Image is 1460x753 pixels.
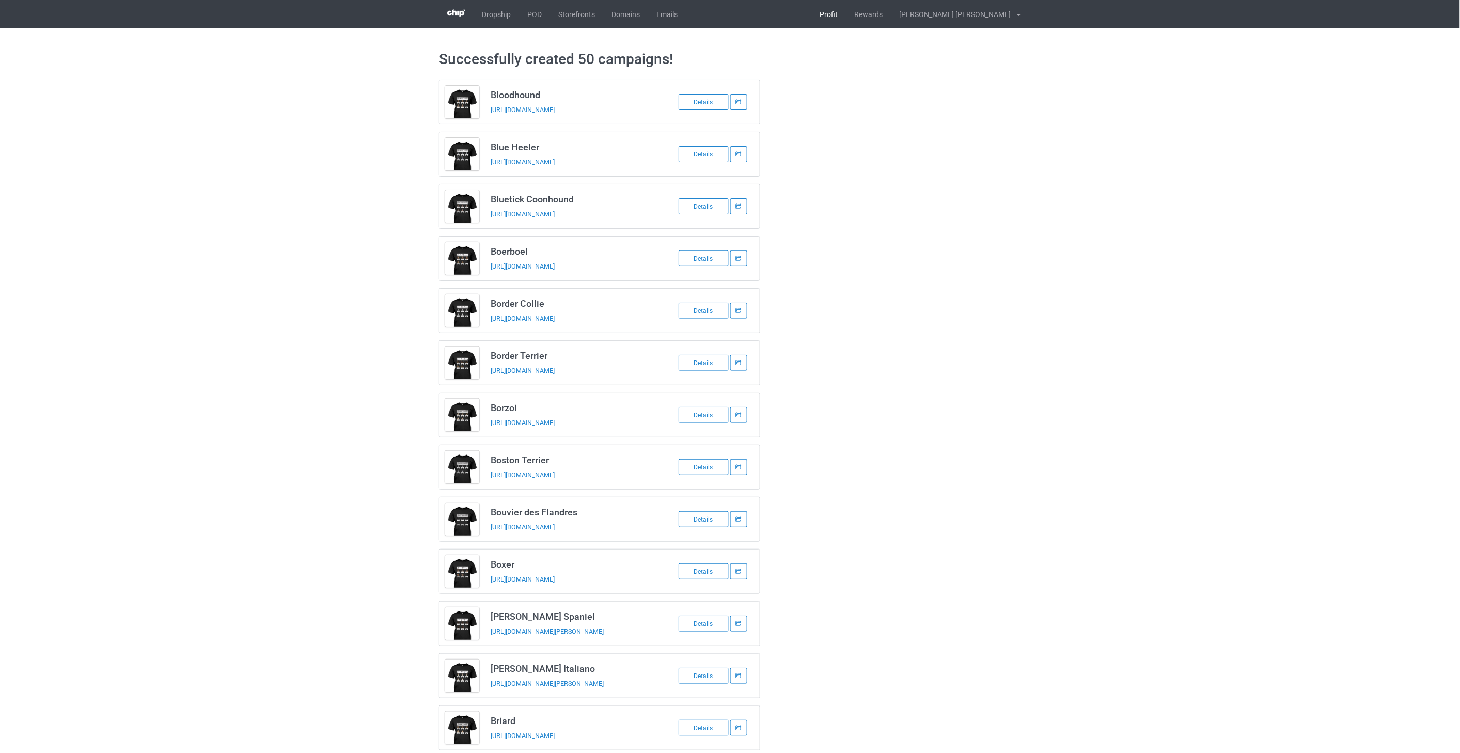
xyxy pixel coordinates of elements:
a: Details [679,254,730,262]
a: [URL][DOMAIN_NAME] [491,419,555,427]
h1: Successfully created 50 campaigns! [439,50,1021,69]
a: [URL][DOMAIN_NAME][PERSON_NAME] [491,627,604,635]
h3: Bluetick Coonhound [491,193,654,205]
div: Details [679,720,729,736]
h3: Blue Heeler [491,141,654,153]
a: Details [679,150,730,158]
a: Details [679,724,730,732]
div: Details [679,563,729,579]
a: Details [679,411,730,419]
div: Details [679,303,729,319]
div: Details [679,94,729,110]
h3: Boxer [491,558,654,570]
a: Details [679,306,730,315]
a: [URL][DOMAIN_NAME] [491,158,555,166]
div: Details [679,616,729,632]
div: Details [679,668,729,684]
h3: [PERSON_NAME] Spaniel [491,610,654,622]
a: [URL][DOMAIN_NAME] [491,106,555,114]
h3: Border Collie [491,297,654,309]
a: [URL][DOMAIN_NAME] [491,732,555,740]
a: Details [679,567,730,575]
div: Details [679,355,729,371]
h3: [PERSON_NAME] Italiano [491,663,654,674]
h3: Boerboel [491,245,654,257]
a: Details [679,358,730,367]
div: Details [679,511,729,527]
h3: Border Terrier [491,350,654,362]
a: [URL][DOMAIN_NAME] [491,262,555,270]
h3: Bouvier des Flandres [491,506,654,518]
a: [URL][DOMAIN_NAME] [491,523,555,531]
a: [URL][DOMAIN_NAME] [491,471,555,479]
h3: Borzoi [491,402,654,414]
div: Details [679,459,729,475]
div: Details [679,407,729,423]
a: [URL][DOMAIN_NAME] [491,575,555,583]
div: Details [679,198,729,214]
a: Details [679,515,730,523]
h3: Boston Terrier [491,454,654,466]
a: [URL][DOMAIN_NAME] [491,367,555,374]
img: 3d383065fc803cdd16c62507c020ddf8.png [447,9,465,17]
a: [URL][DOMAIN_NAME][PERSON_NAME] [491,680,604,687]
div: Details [679,250,729,266]
a: [URL][DOMAIN_NAME] [491,210,555,218]
a: Details [679,671,730,680]
a: Details [679,619,730,627]
a: Details [679,202,730,210]
a: Details [679,463,730,471]
a: Details [679,98,730,106]
div: [PERSON_NAME] [PERSON_NAME] [891,2,1011,27]
h3: Briard [491,715,654,727]
div: Details [679,146,729,162]
h3: Bloodhound [491,89,654,101]
a: [URL][DOMAIN_NAME] [491,315,555,322]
